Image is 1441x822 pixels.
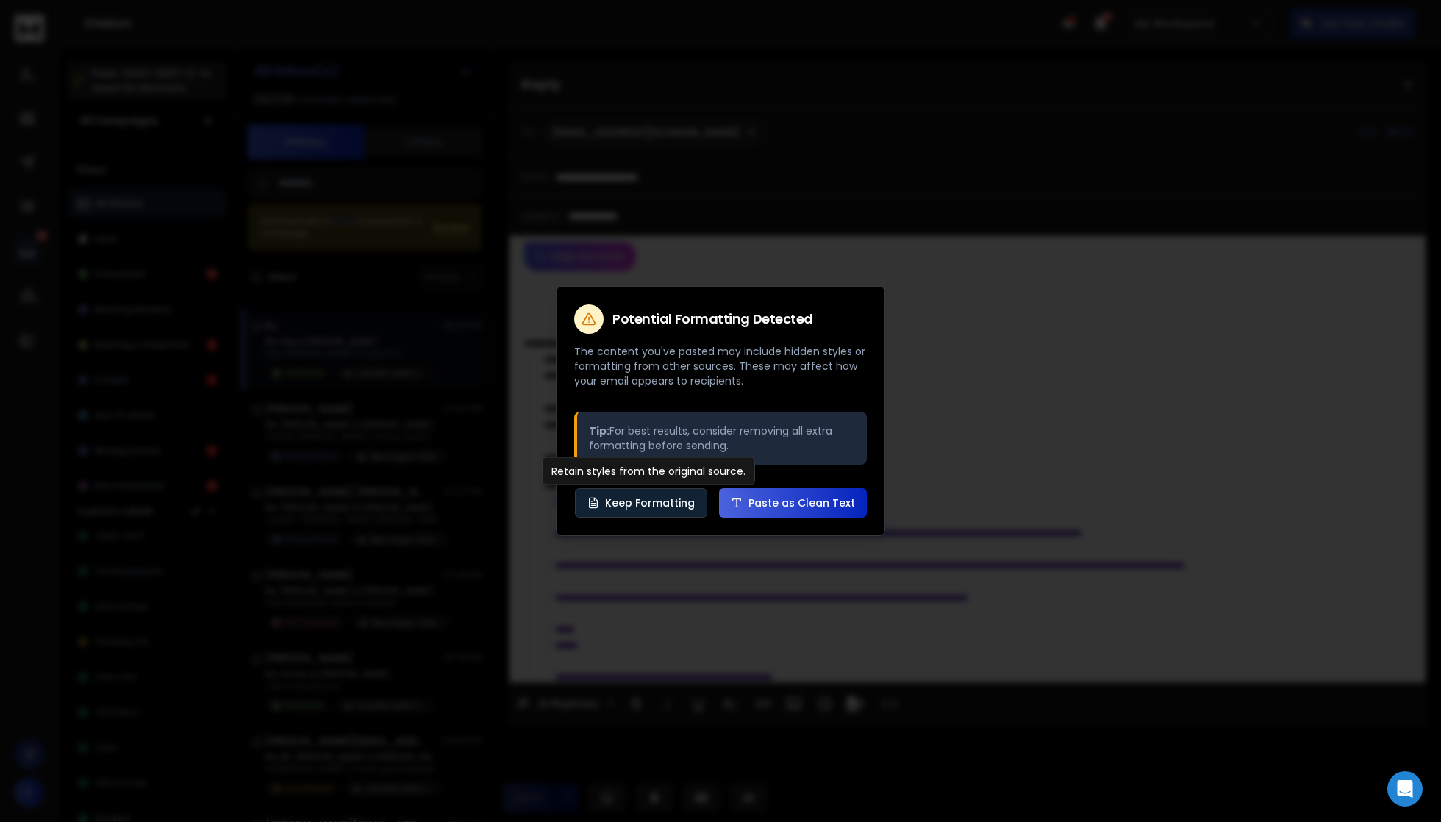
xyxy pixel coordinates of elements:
strong: Tip: [589,423,609,438]
button: Paste as Clean Text [719,488,867,518]
div: Retain styles from the original source. [542,457,755,485]
div: Open Intercom Messenger [1387,771,1423,807]
p: For best results, consider removing all extra formatting before sending. [589,423,855,453]
h2: Potential Formatting Detected [612,312,813,326]
p: The content you've pasted may include hidden styles or formatting from other sources. These may a... [574,344,867,388]
button: Keep Formatting [575,488,707,518]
